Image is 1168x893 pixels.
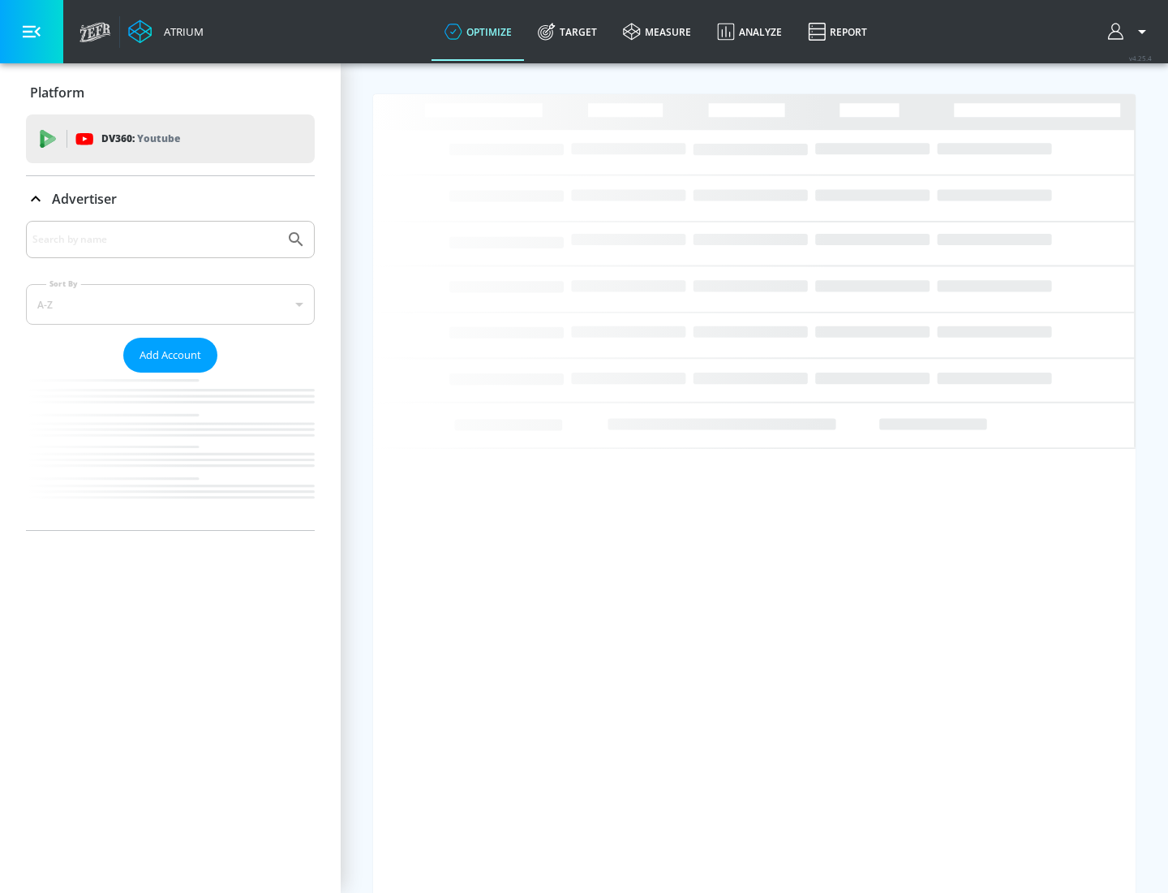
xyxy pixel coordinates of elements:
[46,278,81,289] label: Sort By
[26,221,315,530] div: Advertiser
[26,176,315,222] div: Advertiser
[610,2,704,61] a: measure
[157,24,204,39] div: Atrium
[704,2,795,61] a: Analyze
[52,190,117,208] p: Advertiser
[101,130,180,148] p: DV360:
[123,338,217,373] button: Add Account
[525,2,610,61] a: Target
[26,284,315,325] div: A-Z
[137,130,180,147] p: Youtube
[432,2,525,61] a: optimize
[30,84,84,101] p: Platform
[26,373,315,530] nav: list of Advertiser
[140,346,201,365] span: Add Account
[795,2,880,61] a: Report
[128,19,204,44] a: Atrium
[32,229,278,250] input: Search by name
[26,114,315,163] div: DV360: Youtube
[1129,54,1152,63] span: v 4.25.4
[26,70,315,115] div: Platform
